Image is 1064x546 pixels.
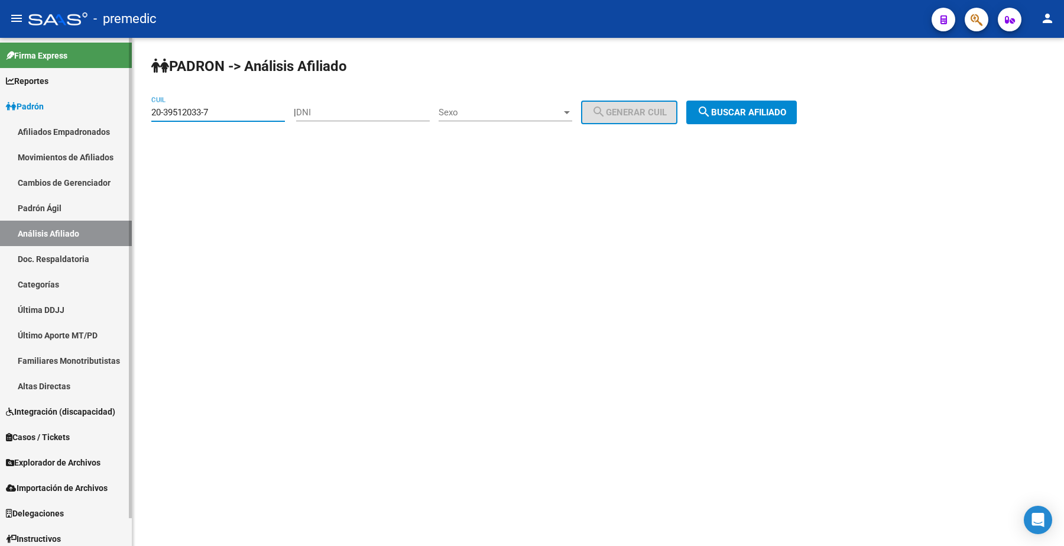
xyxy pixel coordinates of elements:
[6,482,108,495] span: Importación de Archivos
[93,6,157,32] span: - premedic
[592,107,667,118] span: Generar CUIL
[1040,11,1055,25] mat-icon: person
[697,107,786,118] span: Buscar afiliado
[6,456,100,469] span: Explorador de Archivos
[9,11,24,25] mat-icon: menu
[439,107,562,118] span: Sexo
[6,431,70,444] span: Casos / Tickets
[581,101,677,124] button: Generar CUIL
[6,49,67,62] span: Firma Express
[151,58,347,75] strong: PADRON -> Análisis Afiliado
[686,101,797,124] button: Buscar afiliado
[6,532,61,545] span: Instructivos
[6,75,48,88] span: Reportes
[697,105,711,119] mat-icon: search
[6,405,115,418] span: Integración (discapacidad)
[6,507,64,520] span: Delegaciones
[1024,506,1052,534] div: Open Intercom Messenger
[592,105,606,119] mat-icon: search
[6,100,44,113] span: Padrón
[294,107,686,118] div: |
